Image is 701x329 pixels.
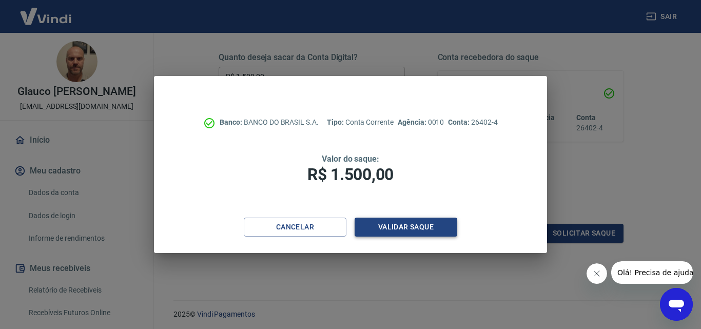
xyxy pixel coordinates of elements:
span: Conta: [448,118,471,126]
p: Conta Corrente [327,117,394,128]
p: 26402-4 [448,117,497,128]
button: Cancelar [244,218,346,237]
p: 0010 [398,117,444,128]
iframe: Botão para abrir a janela de mensagens [660,288,693,321]
span: Banco: [220,118,244,126]
iframe: Fechar mensagem [587,263,607,284]
span: Tipo: [327,118,345,126]
p: BANCO DO BRASIL S.A. [220,117,319,128]
span: Olá! Precisa de ajuda? [6,7,86,15]
span: R$ 1.500,00 [307,165,394,184]
span: Valor do saque: [322,154,379,164]
button: Validar saque [355,218,457,237]
iframe: Mensagem da empresa [611,261,693,284]
span: Agência: [398,118,428,126]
